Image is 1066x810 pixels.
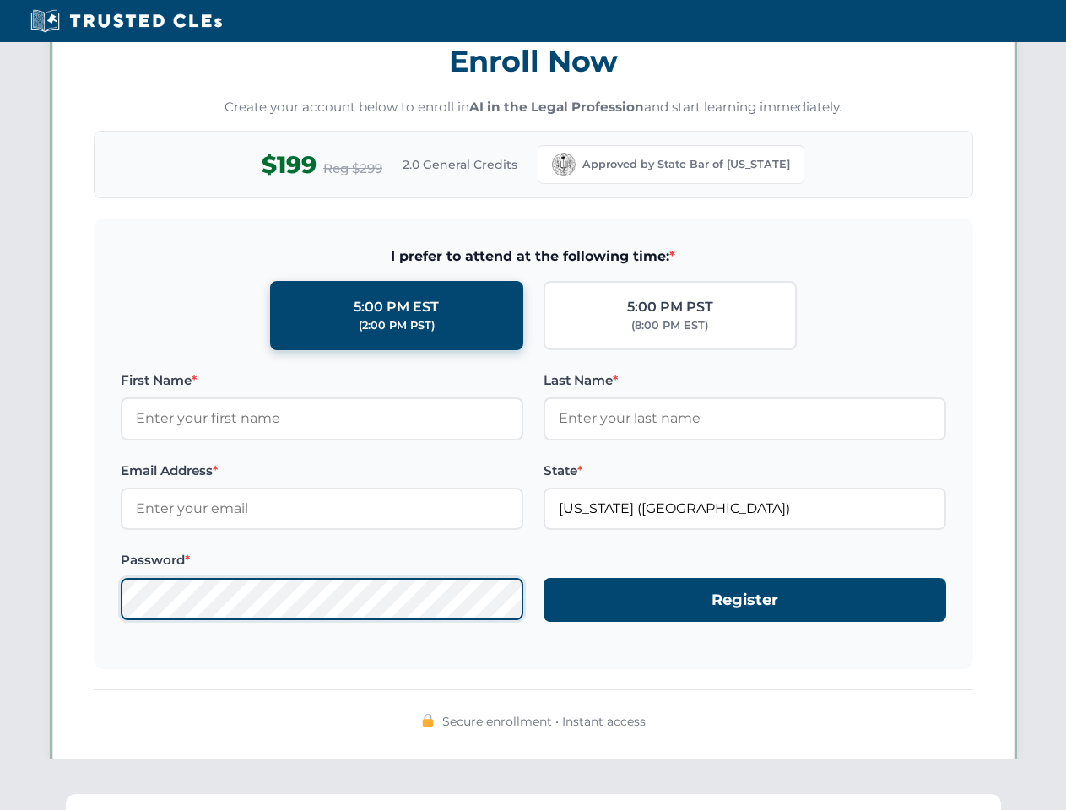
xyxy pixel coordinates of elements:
img: California Bar [552,153,576,176]
p: Create your account below to enroll in and start learning immediately. [94,98,973,117]
img: Trusted CLEs [25,8,227,34]
span: I prefer to attend at the following time: [121,246,946,267]
label: Last Name [544,370,946,391]
span: $199 [262,146,317,184]
button: Register [544,578,946,623]
label: First Name [121,370,523,391]
span: Approved by State Bar of [US_STATE] [582,156,790,173]
strong: AI in the Legal Profession [469,99,644,115]
span: Reg $299 [323,159,382,179]
input: California (CA) [544,488,946,530]
span: Secure enrollment • Instant access [442,712,646,731]
span: 2.0 General Credits [403,155,517,174]
div: 5:00 PM EST [354,296,439,318]
div: (2:00 PM PST) [359,317,435,334]
div: 5:00 PM PST [627,296,713,318]
label: Email Address [121,461,523,481]
img: 🔒 [421,714,435,727]
label: Password [121,550,523,570]
h3: Enroll Now [94,35,973,88]
input: Enter your email [121,488,523,530]
label: State [544,461,946,481]
input: Enter your first name [121,397,523,440]
input: Enter your last name [544,397,946,440]
div: (8:00 PM EST) [631,317,708,334]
